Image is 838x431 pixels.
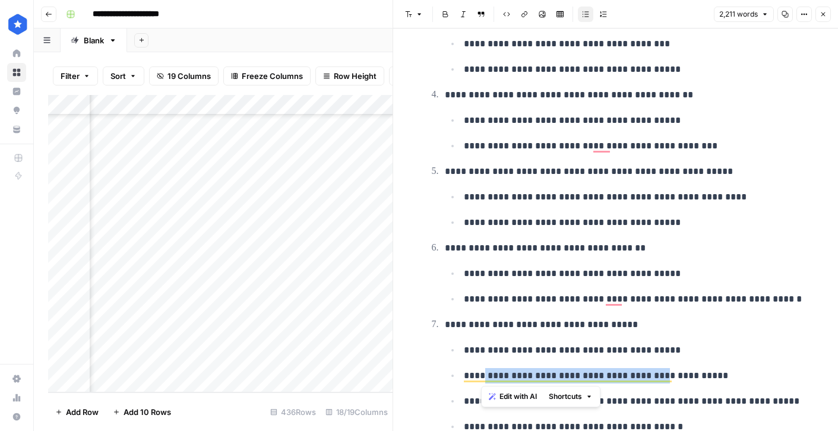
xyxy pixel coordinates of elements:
[48,403,106,422] button: Add Row
[7,82,26,101] a: Insights
[110,70,126,82] span: Sort
[499,391,537,402] span: Edit with AI
[719,9,758,20] span: 2,211 words
[315,66,384,85] button: Row Height
[66,406,99,418] span: Add Row
[7,407,26,426] button: Help + Support
[714,7,774,22] button: 2,211 words
[265,403,321,422] div: 436 Rows
[7,9,26,39] button: Workspace: ConsumerAffairs
[242,70,303,82] span: Freeze Columns
[7,388,26,407] a: Usage
[544,389,597,404] button: Shortcuts
[124,406,171,418] span: Add 10 Rows
[7,63,26,82] a: Browse
[61,70,80,82] span: Filter
[334,70,377,82] span: Row Height
[484,389,542,404] button: Edit with AI
[7,44,26,63] a: Home
[321,403,393,422] div: 18/19 Columns
[7,14,29,35] img: ConsumerAffairs Logo
[7,369,26,388] a: Settings
[223,66,311,85] button: Freeze Columns
[7,101,26,120] a: Opportunities
[149,66,219,85] button: 19 Columns
[7,120,26,139] a: Your Data
[549,391,582,402] span: Shortcuts
[167,70,211,82] span: 19 Columns
[84,34,104,46] div: Blank
[106,403,178,422] button: Add 10 Rows
[61,28,127,52] a: Blank
[103,66,144,85] button: Sort
[53,66,98,85] button: Filter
